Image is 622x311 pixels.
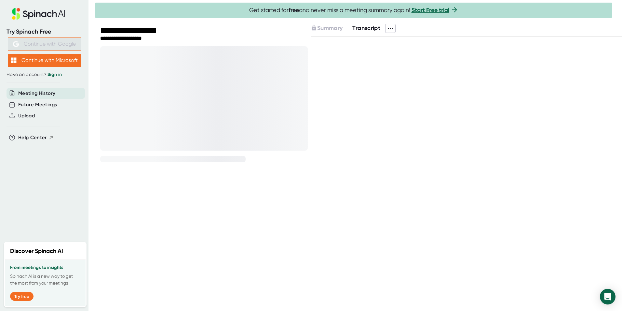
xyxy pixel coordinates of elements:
div: Try Spinach Free [7,28,82,36]
button: Continue with Microsoft [8,54,81,67]
p: Spinach AI is a new way to get the most from your meetings [10,273,80,287]
h2: Discover Spinach AI [10,247,63,256]
img: Aehbyd4JwY73AAAAAElFTkSuQmCC [13,41,19,47]
button: Summary [311,24,343,33]
a: Sign in [47,72,62,77]
span: Summary [317,24,343,32]
b: free [289,7,299,14]
div: Upgrade to access [311,24,352,33]
h3: From meetings to insights [10,265,80,270]
button: Try free [10,292,34,301]
span: Get started for and never miss a meeting summary again! [249,7,458,14]
button: Meeting History [18,90,55,97]
button: Transcript [352,24,380,33]
span: Transcript [352,24,380,32]
button: Continue with Google [8,37,81,51]
div: Have an account? [7,72,82,78]
button: Help Center [18,134,54,141]
span: Help Center [18,134,47,141]
div: Open Intercom Messenger [600,289,615,304]
button: Upload [18,112,35,120]
a: Start Free trial [412,7,449,14]
button: Future Meetings [18,101,57,109]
